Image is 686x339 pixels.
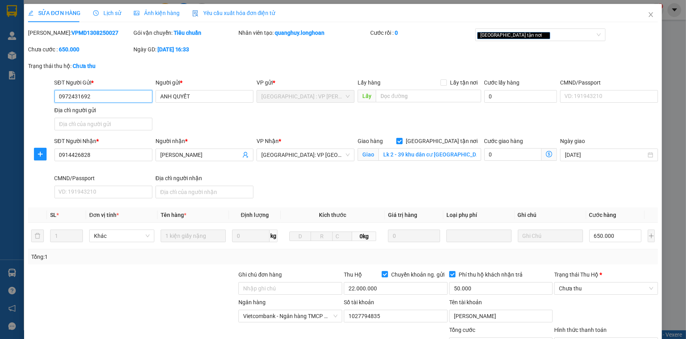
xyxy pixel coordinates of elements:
[358,148,379,161] span: Giao
[449,310,553,322] input: Tên tài khoản
[73,63,96,69] b: Chưa thu
[133,45,237,54] div: Ngày GD:
[54,174,152,183] div: CMND/Passport
[388,270,448,279] span: Chuyển khoản ng. gửi
[477,32,550,39] span: [GEOGRAPHIC_DATA] tận nơi
[403,137,481,145] span: [GEOGRAPHIC_DATA] tận nơi
[484,79,520,86] label: Cước lấy hàng
[589,212,617,218] span: Cước hàng
[261,149,350,161] span: Quảng Ngãi: VP Trường Chinh
[648,11,654,18] span: close
[352,232,376,241] span: 0kg
[559,282,653,294] span: Chưa thu
[34,148,47,160] button: plus
[455,270,526,279] span: Phí thu hộ khách nhận trả
[192,10,276,16] span: Yêu cầu xuất hóa đơn điện tử
[54,78,152,87] div: SĐT Người Gửi
[238,28,368,37] div: Nhân viên tạo:
[565,151,646,159] input: Ngày giao
[319,212,347,218] span: Kích thước
[54,106,152,115] div: Địa chỉ người gửi
[28,10,81,16] span: SỬA ĐƠN HÀNG
[134,10,139,16] span: picture
[156,137,253,145] div: Người nhận
[344,310,448,322] input: Số tài khoản
[156,174,253,183] div: Địa chỉ người nhận
[54,118,152,130] input: Địa chỉ của người gửi
[447,78,481,87] span: Lấy tận nơi
[241,212,269,218] span: Định lượng
[554,270,658,279] div: Trạng thái Thu Hộ
[515,207,586,223] th: Ghi chú
[640,4,662,26] button: Close
[238,271,282,278] label: Ghi chú đơn hàng
[93,10,121,16] span: Lịch sử
[344,299,374,305] label: Số tài khoản
[156,186,253,198] input: Địa chỉ của người nhận
[161,212,186,218] span: Tên hàng
[257,78,354,87] div: VP gửi
[449,327,475,333] span: Tổng cước
[648,230,655,242] button: plus
[546,151,552,157] span: dollar-circle
[275,30,324,36] b: quanghuy.longhoan
[388,212,417,218] span: Giá trị hàng
[289,232,311,241] input: D
[50,212,56,218] span: SL
[332,232,352,241] input: C
[257,138,279,144] span: VP Nhận
[242,152,249,158] span: user-add
[484,138,523,144] label: Cước giao hàng
[484,90,557,103] input: Cước lấy hàng
[443,207,515,223] th: Loại phụ phí
[261,90,350,102] span: Hà Nội : VP Nam Từ Liêm
[395,30,398,36] b: 0
[311,232,333,241] input: R
[554,327,607,333] label: Hình thức thanh toán
[449,299,482,305] label: Tên tài khoản
[54,137,152,145] div: SĐT Người Nhận
[344,271,362,278] span: Thu Hộ
[238,282,342,295] input: Ghi chú đơn hàng
[93,10,99,16] span: clock-circle
[358,138,383,144] span: Giao hàng
[388,230,440,242] input: 0
[28,10,34,16] span: edit
[28,28,132,37] div: [PERSON_NAME]:
[133,28,237,37] div: Gói vận chuyển:
[379,148,481,161] input: Giao tận nơi
[71,30,118,36] b: VPMD1308250027
[156,78,253,87] div: Người gửi
[484,148,542,161] input: Cước giao hàng
[31,252,265,261] div: Tổng: 1
[161,230,226,242] input: VD: Bàn, Ghế
[28,62,158,70] div: Trạng thái thu hộ:
[370,28,474,37] div: Cước rồi :
[238,299,266,305] label: Ngân hàng
[243,310,337,322] span: Vietcombank - Ngân hàng TMCP Ngoại Thương Việt Nam
[174,30,202,36] b: Tiêu chuẩn
[358,79,380,86] span: Lấy hàng
[31,230,44,242] button: delete
[34,151,46,157] span: plus
[270,230,277,242] span: kg
[89,212,119,218] span: Đơn vị tính
[192,10,199,17] img: icon
[134,10,180,16] span: Ảnh kiện hàng
[560,78,658,87] div: CMND/Passport
[157,46,189,53] b: [DATE] 16:33
[94,230,150,242] span: Khác
[518,230,583,242] input: Ghi Chú
[376,90,481,102] input: Dọc đường
[543,33,547,37] span: close
[358,90,376,102] span: Lấy
[59,46,79,53] b: 650.000
[560,138,585,144] label: Ngày giao
[28,45,132,54] div: Chưa cước :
